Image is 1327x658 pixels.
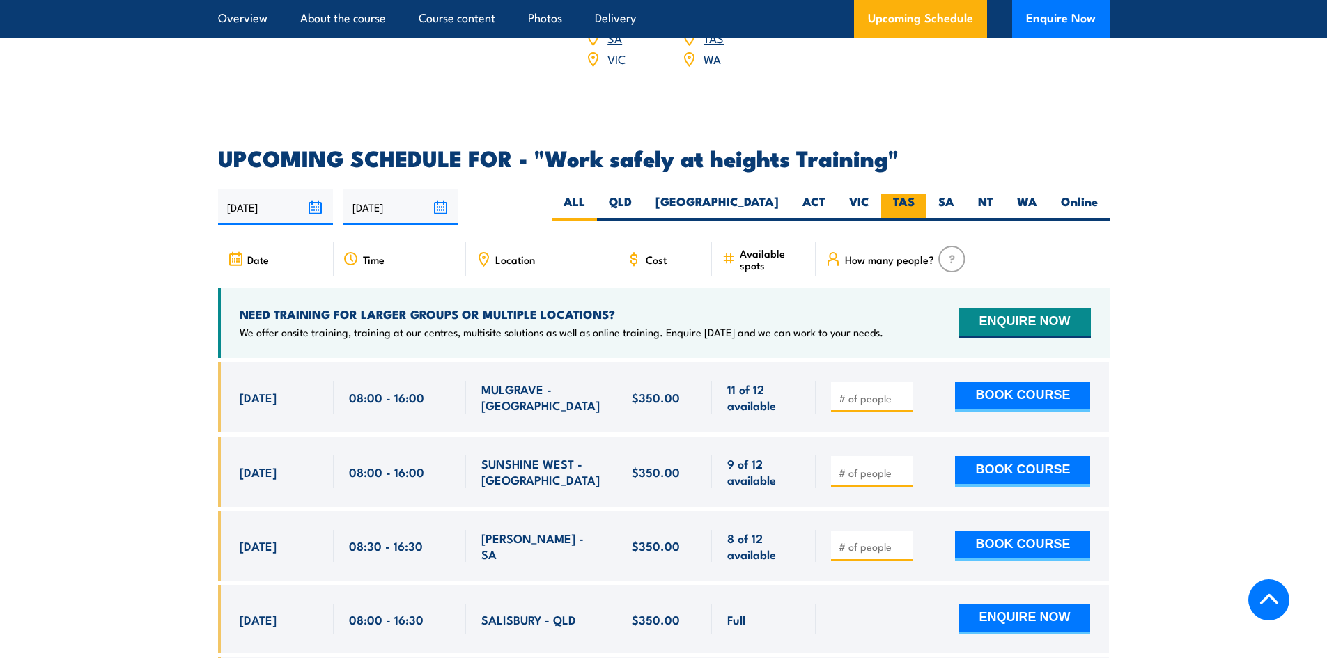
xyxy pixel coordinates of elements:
button: ENQUIRE NOW [959,308,1090,338]
h4: NEED TRAINING FOR LARGER GROUPS OR MULTIPLE LOCATIONS? [240,306,883,322]
label: [GEOGRAPHIC_DATA] [644,194,791,221]
a: VIC [607,50,626,67]
span: 08:30 - 16:30 [349,538,423,554]
span: $350.00 [632,464,680,480]
span: 9 of 12 available [727,455,800,488]
label: Online [1049,194,1110,221]
span: SUNSHINE WEST - [GEOGRAPHIC_DATA] [481,455,601,488]
button: BOOK COURSE [955,382,1090,412]
label: SA [926,194,966,221]
span: 8 of 12 available [727,530,800,563]
a: SA [607,29,622,46]
span: 08:00 - 16:30 [349,611,424,627]
span: [DATE] [240,538,277,554]
span: $350.00 [632,538,680,554]
span: SALISBURY - QLD [481,611,576,627]
label: TAS [881,194,926,221]
span: Time [363,253,385,265]
span: [DATE] [240,464,277,480]
button: BOOK COURSE [955,456,1090,487]
span: Available spots [740,247,806,271]
input: # of people [839,540,908,554]
input: To date [343,189,458,225]
span: $350.00 [632,611,680,627]
input: From date [218,189,333,225]
label: VIC [837,194,881,221]
a: TAS [704,29,724,46]
span: Cost [646,253,667,265]
input: # of people [839,466,908,480]
p: We offer onsite training, training at our centres, multisite solutions as well as online training... [240,325,883,339]
span: Date [247,253,269,265]
input: # of people [839,391,908,405]
span: [DATE] [240,611,277,627]
label: ACT [791,194,837,221]
label: WA [1005,194,1049,221]
span: 11 of 12 available [727,381,800,414]
h2: UPCOMING SCHEDULE FOR - "Work safely at heights Training" [218,148,1110,167]
label: ALL [552,194,597,221]
span: [DATE] [240,389,277,405]
button: BOOK COURSE [955,531,1090,561]
span: [PERSON_NAME] - SA [481,530,601,563]
span: $350.00 [632,389,680,405]
span: 08:00 - 16:00 [349,389,424,405]
a: WA [704,50,721,67]
span: Full [727,611,745,627]
span: 08:00 - 16:00 [349,464,424,480]
label: QLD [597,194,644,221]
span: How many people? [845,253,934,265]
label: NT [966,194,1005,221]
span: Location [495,253,535,265]
button: ENQUIRE NOW [959,604,1090,634]
span: MULGRAVE - [GEOGRAPHIC_DATA] [481,381,601,414]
